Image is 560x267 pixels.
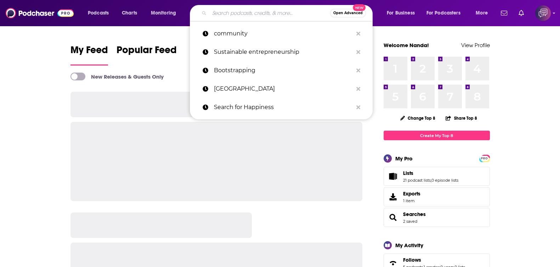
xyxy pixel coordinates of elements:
input: Search podcasts, credits, & more... [209,7,330,19]
p: los angeles [214,80,353,98]
a: Searches [403,211,426,217]
a: Exports [384,187,490,206]
button: Show profile menu [535,5,551,21]
span: Searches [384,208,490,227]
a: Create My Top 8 [384,131,490,140]
a: My Feed [70,44,108,66]
div: My Pro [395,155,413,162]
span: Logged in as corioliscompany [535,5,551,21]
a: Sustainable entrepreneurship [190,43,373,61]
a: community [190,24,373,43]
a: Searches [386,212,400,222]
span: Exports [386,192,400,202]
span: Popular Feed [117,44,177,60]
button: open menu [382,7,424,19]
img: Podchaser - Follow, Share and Rate Podcasts [6,6,74,20]
span: Monitoring [151,8,176,18]
span: Open Advanced [333,11,363,15]
span: PRO [480,156,489,161]
a: Show notifications dropdown [498,7,510,19]
span: Lists [403,170,413,176]
span: For Business [387,8,415,18]
img: User Profile [535,5,551,21]
span: , [431,178,431,183]
span: Exports [403,191,420,197]
p: Sustainable entrepreneurship [214,43,353,61]
a: Lists [386,171,400,181]
span: Lists [384,167,490,186]
button: Open AdvancedNew [330,9,366,17]
button: open menu [471,7,497,19]
div: Search podcasts, credits, & more... [197,5,379,21]
p: Search for Happiness [214,98,353,117]
span: More [476,8,488,18]
span: Podcasts [88,8,109,18]
p: Bootstrapping [214,61,353,80]
button: open menu [146,7,185,19]
a: Popular Feed [117,44,177,66]
div: My Activity [395,242,423,249]
span: 1 item [403,198,420,203]
span: Follows [403,257,421,263]
a: Show notifications dropdown [516,7,527,19]
a: 0 episode lists [431,178,458,183]
a: Bootstrapping [190,61,373,80]
span: My Feed [70,44,108,60]
a: 21 podcast lists [403,178,431,183]
span: New [353,4,366,11]
button: Share Top 8 [445,111,477,125]
a: View Profile [461,42,490,49]
a: Follows [403,257,465,263]
a: Lists [403,170,458,176]
a: New Releases & Guests Only [70,73,164,80]
a: PRO [480,155,489,161]
a: Search for Happiness [190,98,373,117]
button: open menu [83,7,118,19]
a: [GEOGRAPHIC_DATA] [190,80,373,98]
span: Charts [122,8,137,18]
button: Change Top 8 [396,114,440,123]
a: Charts [117,7,141,19]
span: For Podcasters [426,8,460,18]
button: open menu [422,7,471,19]
p: community [214,24,353,43]
a: Welcome Nanda! [384,42,429,49]
a: 2 saved [403,219,417,224]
